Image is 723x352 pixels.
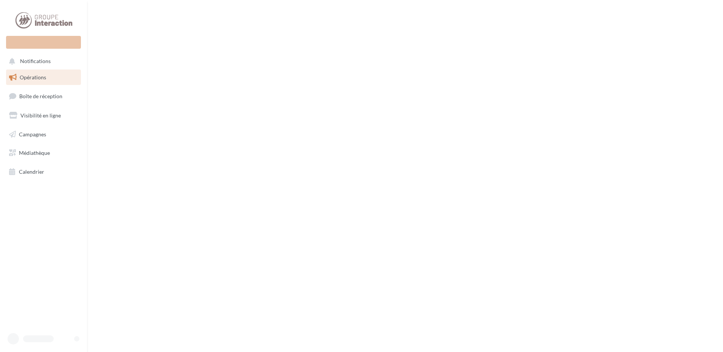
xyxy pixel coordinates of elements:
[5,69,82,85] a: Opérations
[5,108,82,124] a: Visibilité en ligne
[5,88,82,104] a: Boîte de réception
[20,112,61,119] span: Visibilité en ligne
[5,145,82,161] a: Médiathèque
[5,127,82,142] a: Campagnes
[5,164,82,180] a: Calendrier
[19,150,50,156] span: Médiathèque
[20,58,51,65] span: Notifications
[19,168,44,175] span: Calendrier
[20,74,46,80] span: Opérations
[6,36,81,49] div: Nouvelle campagne
[19,93,62,99] span: Boîte de réception
[19,131,46,137] span: Campagnes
